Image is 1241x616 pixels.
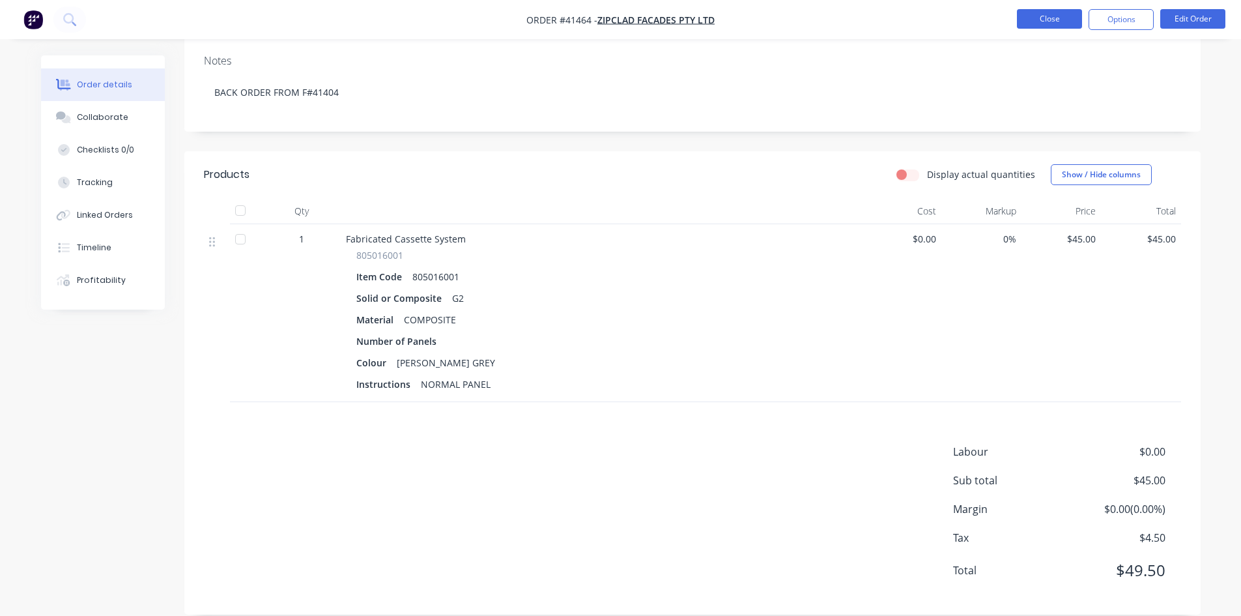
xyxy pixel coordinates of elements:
[356,289,447,308] div: Solid or Composite
[862,198,942,224] div: Cost
[41,264,165,297] button: Profitability
[947,232,1016,246] span: 0%
[953,563,1069,578] span: Total
[356,267,407,286] div: Item Code
[204,72,1181,112] div: BACK ORDER FROM F#41404
[41,231,165,264] button: Timeline
[927,168,1035,181] label: Display actual quantities
[597,14,715,26] a: Zipclad Facades Pty Ltd
[1068,444,1165,460] span: $0.00
[399,310,461,329] div: COMPOSITE
[204,55,1181,67] div: Notes
[356,310,399,329] div: Material
[867,232,937,246] span: $0.00
[263,198,341,224] div: Qty
[77,274,126,286] div: Profitability
[356,332,442,351] div: Number of Panels
[77,209,133,221] div: Linked Orders
[1068,559,1165,582] span: $49.50
[1068,473,1165,488] span: $45.00
[1068,501,1165,517] span: $0.00 ( 0.00 %)
[1101,198,1181,224] div: Total
[953,501,1069,517] span: Margin
[1017,9,1082,29] button: Close
[356,375,416,394] div: Instructions
[77,144,134,156] div: Checklists 0/0
[77,79,132,91] div: Order details
[416,375,496,394] div: NORMAL PANEL
[1021,198,1102,224] div: Price
[1160,9,1225,29] button: Edit Order
[1089,9,1154,30] button: Options
[953,444,1069,460] span: Labour
[1106,232,1176,246] span: $45.00
[953,473,1069,488] span: Sub total
[392,353,500,372] div: [PERSON_NAME] GREY
[447,289,469,308] div: G2
[299,232,304,246] span: 1
[41,68,165,101] button: Order details
[41,166,165,199] button: Tracking
[941,198,1021,224] div: Markup
[77,177,113,188] div: Tracking
[356,353,392,372] div: Colour
[1051,164,1152,185] button: Show / Hide columns
[41,101,165,134] button: Collaborate
[41,199,165,231] button: Linked Orders
[77,111,128,123] div: Collaborate
[356,248,403,262] span: 805016001
[23,10,43,29] img: Factory
[41,134,165,166] button: Checklists 0/0
[1068,530,1165,546] span: $4.50
[407,267,464,286] div: 805016001
[1027,232,1096,246] span: $45.00
[953,530,1069,546] span: Tax
[204,167,250,183] div: Products
[526,14,597,26] span: Order #41464 -
[77,242,111,254] div: Timeline
[346,233,466,245] span: Fabricated Cassette System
